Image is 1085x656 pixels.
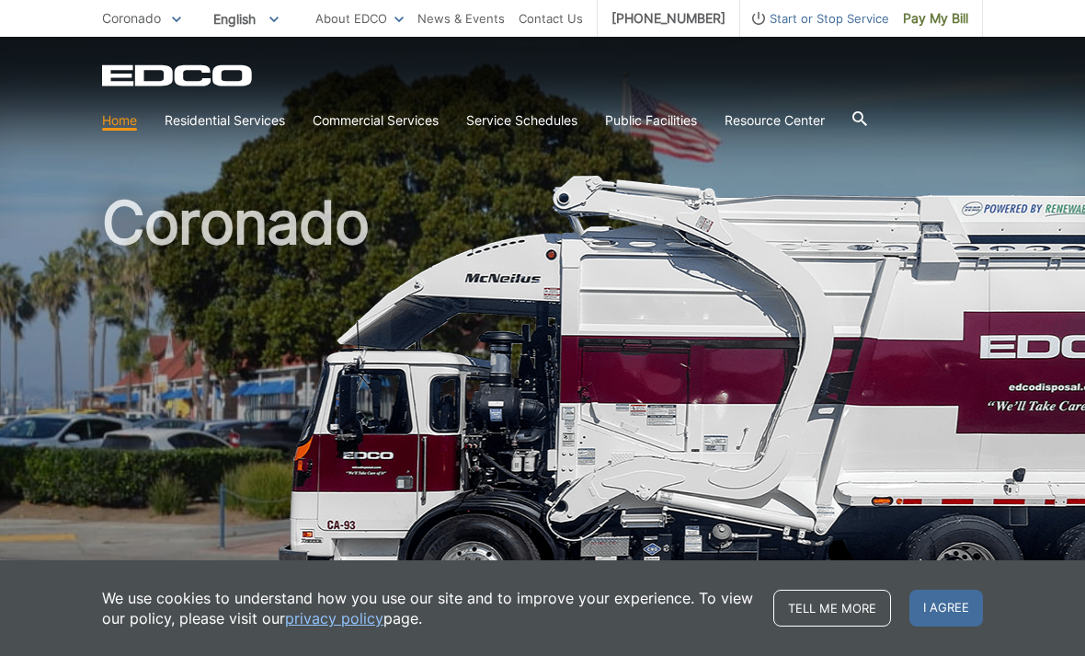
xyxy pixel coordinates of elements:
a: Service Schedules [466,110,577,131]
a: EDCD logo. Return to the homepage. [102,64,255,86]
p: We use cookies to understand how you use our site and to improve your experience. To view our pol... [102,588,755,628]
span: Pay My Bill [903,8,968,29]
a: About EDCO [315,8,404,29]
a: Home [102,110,137,131]
span: English [200,4,292,34]
h1: Coronado [102,193,983,597]
a: Commercial Services [313,110,439,131]
a: Public Facilities [605,110,697,131]
a: Contact Us [519,8,583,29]
a: Resource Center [725,110,825,131]
span: Coronado [102,10,161,26]
a: News & Events [417,8,505,29]
a: privacy policy [285,608,383,628]
a: Residential Services [165,110,285,131]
